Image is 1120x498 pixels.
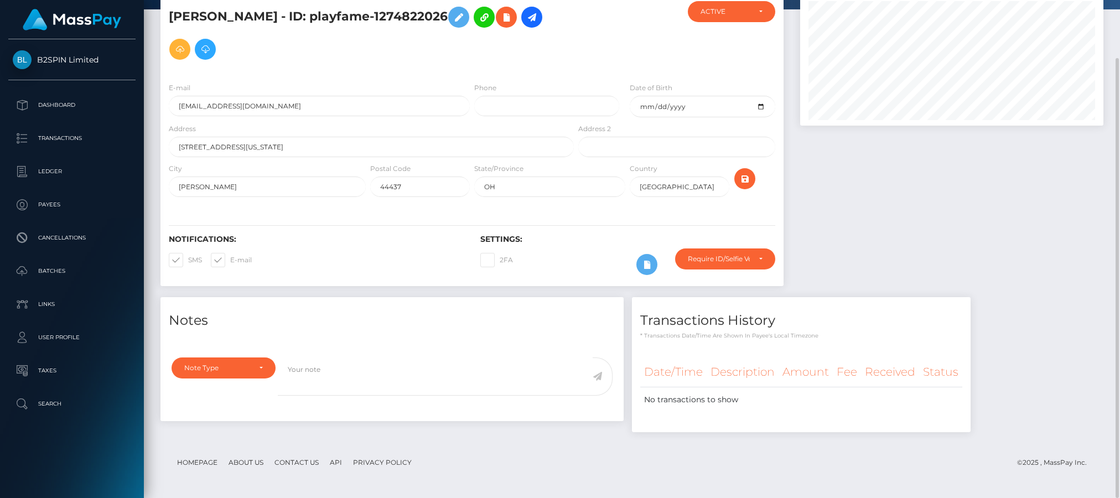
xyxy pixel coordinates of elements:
p: Dashboard [13,97,131,113]
a: Contact Us [270,454,323,471]
span: B2SPIN Limited [8,55,136,65]
a: Taxes [8,357,136,385]
p: Transactions [13,130,131,147]
h6: Settings: [480,235,775,244]
h4: Notes [169,311,615,330]
td: No transactions to show [640,387,962,413]
a: Transactions [8,124,136,152]
th: Date/Time [640,357,707,387]
p: Batches [13,263,131,279]
th: Description [707,357,779,387]
a: Search [8,390,136,418]
button: Require ID/Selfie Verification [675,248,775,269]
h4: Transactions History [640,311,962,330]
a: Payees [8,191,136,219]
label: Phone [474,83,496,93]
label: State/Province [474,164,523,174]
th: Status [919,357,962,387]
img: B2SPIN Limited [13,50,32,69]
div: © 2025 , MassPay Inc. [1017,456,1095,469]
a: About Us [224,454,268,471]
p: User Profile [13,329,131,346]
div: Require ID/Selfie Verification [688,255,750,263]
th: Received [861,357,919,387]
img: MassPay Logo [23,9,121,30]
h5: [PERSON_NAME] - ID: playfame-1274822026 [169,1,568,65]
a: Initiate Payout [521,7,542,28]
button: Note Type [172,357,276,378]
a: Privacy Policy [349,454,416,471]
a: Cancellations [8,224,136,252]
p: Cancellations [13,230,131,246]
p: Payees [13,196,131,213]
a: User Profile [8,324,136,351]
p: * Transactions date/time are shown in payee's local timezone [640,331,962,340]
p: Ledger [13,163,131,180]
label: SMS [169,253,202,267]
div: ACTIVE [701,7,750,16]
label: Address 2 [578,124,611,134]
p: Links [13,296,131,313]
a: Links [8,290,136,318]
a: Homepage [173,454,222,471]
label: Date of Birth [630,83,672,93]
a: Dashboard [8,91,136,119]
a: Ledger [8,158,136,185]
div: Note Type [184,364,250,372]
p: Taxes [13,362,131,379]
p: Search [13,396,131,412]
label: Country [630,164,657,174]
label: E-mail [211,253,252,267]
label: City [169,164,182,174]
label: Postal Code [370,164,411,174]
th: Amount [779,357,833,387]
h6: Notifications: [169,235,464,244]
a: API [325,454,346,471]
label: 2FA [480,253,513,267]
label: Address [169,124,196,134]
label: E-mail [169,83,190,93]
button: ACTIVE [688,1,775,22]
th: Fee [833,357,861,387]
a: Batches [8,257,136,285]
